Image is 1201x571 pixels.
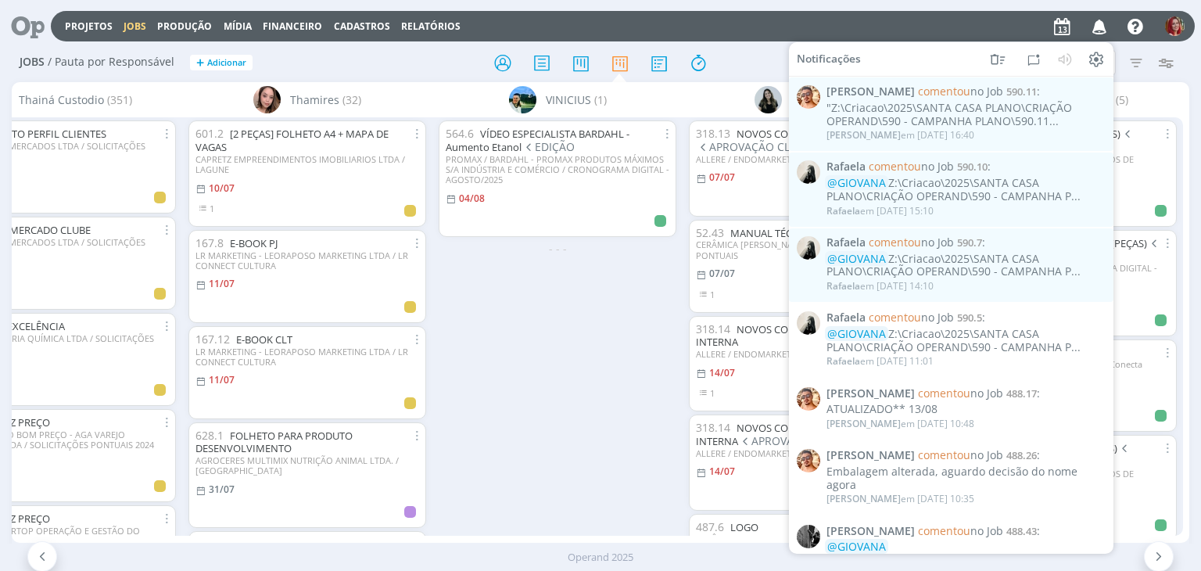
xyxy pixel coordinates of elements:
span: no Job [869,310,954,325]
span: 601.2 [195,126,224,141]
span: [PERSON_NAME] [826,524,915,537]
: 14/07 [709,465,735,478]
img: V [797,449,820,472]
: 04/08 [459,192,485,205]
span: Cadastros [334,20,390,33]
img: R [797,311,820,335]
span: 590.5 [957,311,982,325]
span: no Job [918,84,1003,99]
span: comentou [869,310,921,325]
span: comentou [869,235,921,250]
div: LR MARKETING - LEORAPOSO MARKETING LTDA / LR CONNECT CULTURA [195,250,419,271]
div: Z:\Criacao\2025\SANTA CASA PLANO\CRIAÇÃO OPERAND\590 - CAMPANHA P... [826,177,1105,203]
span: Notificações [797,52,861,66]
img: V [509,86,536,113]
img: V [755,86,782,113]
span: [PERSON_NAME] [826,492,901,505]
div: em [DATE] 15:10 [826,205,934,216]
span: [PERSON_NAME] [826,386,915,400]
span: 488.43 [1006,523,1037,537]
span: 318.13 [696,126,730,141]
a: NOVOS COLABORADORES ARTE INTERNA [696,421,884,448]
button: Financeiro [258,20,327,33]
span: (1) [594,92,607,108]
span: [PERSON_NAME] [826,417,901,430]
span: (32) [342,92,361,108]
button: Projetos [60,20,117,33]
span: : [826,160,1105,174]
div: PROMAX / BARDAHL - PROMAX PRODUTOS MÁXIMOS S/A INDÚSTRIA E COMÉRCIO / CRONOGRAMA DIGITAL - AGOSTO... [446,154,669,185]
span: @GIOVANA [827,326,886,341]
span: no Job [918,385,1003,400]
span: : [826,85,1105,99]
span: Rafaela [826,311,866,325]
span: 590.10 [957,160,988,174]
img: V [797,85,820,109]
div: AGROCERES MULTIMIX NUTRIÇÃO ANIMAL LTDA. / [GEOGRAPHIC_DATA] [195,455,419,476]
span: Rafaela [826,236,866,250]
img: R [797,236,820,260]
span: Rafaela [826,354,860,368]
div: em [DATE] 10:35 [826,494,974,505]
div: ALLERE / ENDOMARKETING 2025 [696,448,920,458]
span: : [826,386,1105,400]
img: R [797,160,820,184]
span: @GIOVANA [827,539,886,554]
: 31/07 [209,483,235,496]
span: 488.26 [1006,448,1037,462]
span: 1 [710,289,715,300]
span: Adicionar [207,58,246,68]
img: P [797,524,820,548]
span: (5) [1116,92,1128,108]
span: : [826,449,1105,462]
span: 487.6 [696,519,724,534]
span: VINICIUS [546,92,591,108]
button: Cadastros [329,20,395,33]
span: @GIOVANA [827,250,886,265]
div: CAPRETZ EMPREENDIMENTOS IMOBILIARIOS LTDA / LAGUNE [195,154,419,174]
div: LR MARKETING - LEORAPOSO MARKETING LTDA / LR CONNECT CULTURA [195,347,419,367]
div: - - - [432,240,683,257]
span: 628.1 [195,428,224,443]
div: Embalagem alterada, aguardo decisão do nome agora [826,465,1105,492]
span: no Job [869,235,954,250]
span: 167.12 [195,332,230,347]
span: / Pauta por Responsável [48,56,174,69]
: 14/07 [709,366,735,379]
div: "Z:\Criacao\2025\SANTA CASA PLANO\CRIAÇÃO OPERAND\590 - CAMPANHA PLANO\590.11... [826,102,1105,128]
span: : [826,524,1105,537]
span: APROVAÇÃO CLIENTE [696,139,820,154]
a: NOVOS COLABORADORES ARTE INTERNA [696,322,884,350]
button: Jobs [119,20,151,33]
a: Mídia [224,20,252,33]
: 11/07 [209,277,235,290]
span: 1 [710,387,715,399]
span: 1 [210,203,214,214]
div: CERÂMICA [PERSON_NAME] LTDA / CAMPANHA DOS PROMOTORES 2026 [696,533,920,554]
a: NOVOS COLABORADORES (EXTERNA) [737,127,910,141]
span: 590.11 [1006,84,1037,99]
button: Produção [152,20,217,33]
: 10/07 [209,181,235,195]
span: 167.8 [195,235,224,250]
span: APROVAÇÃO CLIENTE [738,433,862,448]
div: CERÂMICA [PERSON_NAME] LTDA / SOLICITAÇÕES PONTUAIS [696,239,920,260]
a: Financeiro [263,20,322,33]
div: em [DATE] 14:10 [826,281,934,292]
span: no Job [869,159,954,174]
span: comentou [918,523,970,537]
span: [PERSON_NAME] [826,449,915,462]
span: Rafaela [826,203,860,217]
: 11/07 [209,373,235,386]
span: @GIOVANA [827,175,886,190]
span: (351) [107,92,132,108]
img: T [253,86,281,113]
button: Mídia [219,20,256,33]
: 07/07 [709,171,735,184]
a: Relatórios [401,20,461,33]
span: 52.43 [696,225,724,240]
a: MANUAL TÉCNICO - [PERSON_NAME] [730,226,904,240]
a: E-BOOK PJ [230,236,278,250]
a: Jobs [124,20,146,33]
span: comentou [918,447,970,462]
